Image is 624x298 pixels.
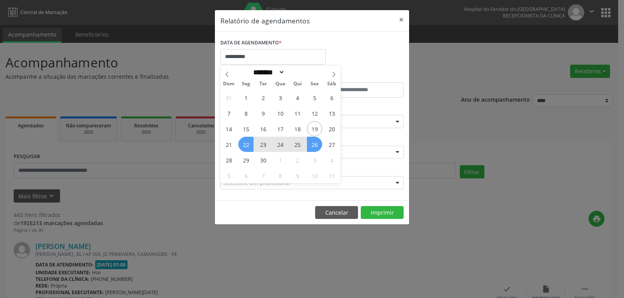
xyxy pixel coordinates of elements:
span: Setembro 29, 2025 [238,152,253,168]
span: Selecione um profissional [223,179,290,187]
span: Outubro 4, 2025 [324,152,339,168]
span: Outubro 11, 2025 [324,168,339,183]
span: Setembro 22, 2025 [238,137,253,152]
span: Setembro 6, 2025 [324,90,339,105]
span: Ter [255,81,272,86]
span: Setembro 10, 2025 [273,106,288,121]
span: Setembro 24, 2025 [273,137,288,152]
span: Sáb [323,81,340,86]
span: Setembro 11, 2025 [290,106,305,121]
select: Month [250,68,285,76]
span: Setembro 3, 2025 [273,90,288,105]
span: Setembro 15, 2025 [238,121,253,136]
span: Setembro 8, 2025 [238,106,253,121]
span: Setembro 14, 2025 [221,121,236,136]
span: Dom [220,81,238,86]
span: Setembro 17, 2025 [273,121,288,136]
span: Setembro 28, 2025 [221,152,236,168]
span: Setembro 9, 2025 [255,106,271,121]
button: Cancelar [315,206,358,219]
label: ATÉ [314,70,404,82]
span: Seg [238,81,255,86]
span: Setembro 16, 2025 [255,121,271,136]
span: Sex [306,81,323,86]
span: Setembro 7, 2025 [221,106,236,121]
span: Setembro 13, 2025 [324,106,339,121]
span: Outubro 6, 2025 [238,168,253,183]
span: Qui [289,81,306,86]
label: DATA DE AGENDAMENTO [220,37,282,49]
span: Setembro 5, 2025 [307,90,322,105]
span: Setembro 12, 2025 [307,106,322,121]
button: Imprimir [361,206,404,219]
span: Outubro 9, 2025 [290,168,305,183]
span: Outubro 7, 2025 [255,168,271,183]
span: Setembro 20, 2025 [324,121,339,136]
span: Setembro 2, 2025 [255,90,271,105]
h5: Relatório de agendamentos [220,16,310,26]
span: Setembro 30, 2025 [255,152,271,168]
span: Outubro 3, 2025 [307,152,322,168]
span: Outubro 2, 2025 [290,152,305,168]
span: Agosto 31, 2025 [221,90,236,105]
span: Setembro 23, 2025 [255,137,271,152]
span: Setembro 25, 2025 [290,137,305,152]
span: Outubro 5, 2025 [221,168,236,183]
span: Setembro 1, 2025 [238,90,253,105]
button: Close [394,10,409,29]
span: Outubro 10, 2025 [307,168,322,183]
input: Year [285,68,310,76]
span: Setembro 18, 2025 [290,121,305,136]
span: Qua [272,81,289,86]
span: Outubro 8, 2025 [273,168,288,183]
span: Setembro 19, 2025 [307,121,322,136]
span: Setembro 4, 2025 [290,90,305,105]
span: Setembro 21, 2025 [221,137,236,152]
span: Outubro 1, 2025 [273,152,288,168]
span: Setembro 27, 2025 [324,137,339,152]
span: Setembro 26, 2025 [307,137,322,152]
